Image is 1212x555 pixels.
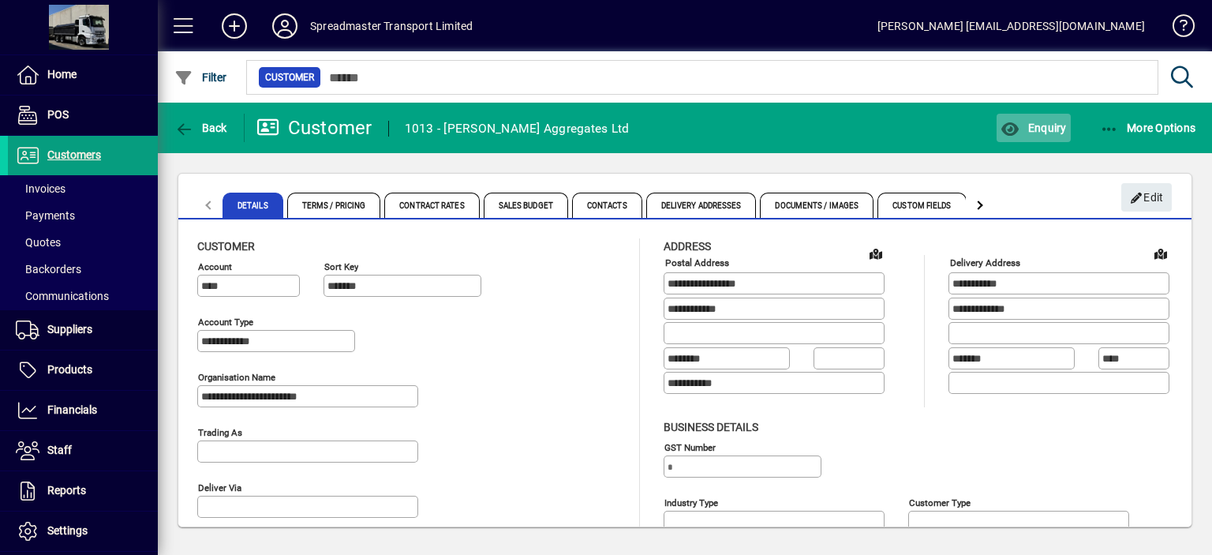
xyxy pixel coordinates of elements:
mat-label: Account Type [198,317,253,328]
a: Suppliers [8,310,158,350]
a: POS [8,96,158,135]
button: Enquiry [997,114,1070,142]
span: POS [47,108,69,121]
span: Reports [47,484,86,497]
a: Settings [8,512,158,551]
span: Communications [16,290,109,302]
a: Communications [8,283,158,309]
span: Payments [16,209,75,222]
a: Home [8,55,158,95]
span: Business details [664,421,758,433]
span: Filter [174,71,227,84]
span: Customer [265,69,314,85]
button: Add [209,12,260,40]
span: Sales Budget [484,193,568,218]
span: Financials [47,403,97,416]
span: Terms / Pricing [287,193,381,218]
span: Contract Rates [384,193,479,218]
span: More Options [1100,122,1196,134]
span: Invoices [16,182,65,195]
span: Enquiry [1001,122,1066,134]
span: Products [47,363,92,376]
mat-label: Organisation name [198,372,275,383]
button: Profile [260,12,310,40]
button: Filter [170,63,231,92]
mat-label: Account [198,261,232,272]
span: Customers [47,148,101,161]
span: Address [664,240,711,253]
span: Staff [47,444,72,456]
a: Quotes [8,229,158,256]
mat-label: Sort key [324,261,358,272]
span: Delivery Addresses [646,193,757,218]
span: Custom Fields [877,193,966,218]
mat-label: Customer type [909,497,971,508]
span: Backorders [16,263,81,276]
mat-label: Trading as [198,427,242,438]
app-page-header-button: Back [158,114,245,142]
a: Reports [8,471,158,511]
a: Invoices [8,175,158,202]
a: Backorders [8,256,158,283]
a: View on map [1148,241,1173,266]
span: Home [47,68,77,81]
a: View on map [863,241,888,266]
span: Edit [1130,185,1164,211]
div: Customer [256,115,372,141]
a: Knowledge Base [1161,3,1192,54]
span: Suppliers [47,323,92,336]
span: Customer [197,240,255,253]
span: Details [223,193,283,218]
span: Settings [47,524,88,537]
span: Quotes [16,236,61,249]
div: [PERSON_NAME] [EMAIL_ADDRESS][DOMAIN_NAME] [877,13,1145,39]
a: Financials [8,391,158,430]
a: Products [8,351,158,390]
mat-label: GST Number [664,441,716,452]
a: Payments [8,202,158,229]
mat-label: Industry type [664,497,718,508]
button: Back [170,114,231,142]
div: Spreadmaster Transport Limited [310,13,473,39]
button: More Options [1096,114,1200,142]
button: Edit [1121,183,1172,212]
span: Documents / Images [760,193,873,218]
mat-label: Deliver via [198,482,241,493]
span: Contacts [572,193,642,218]
a: Staff [8,431,158,471]
span: Back [174,122,227,134]
div: 1013 - [PERSON_NAME] Aggregates Ltd [405,116,630,141]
